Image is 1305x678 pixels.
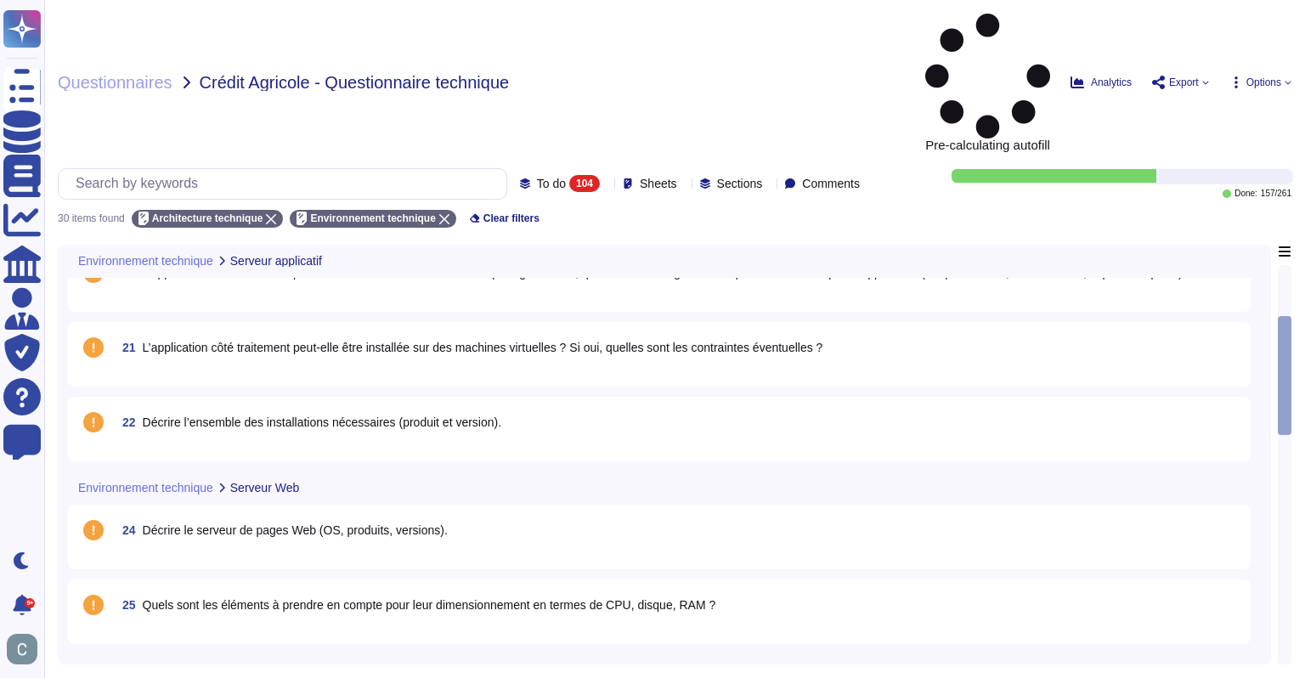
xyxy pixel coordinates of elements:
[7,634,37,664] img: user
[1169,77,1199,88] span: Export
[78,255,213,267] span: Environnement technique
[483,213,540,223] span: Clear filters
[67,169,506,199] input: Search by keywords
[58,213,125,223] div: 30 items found
[143,415,502,429] span: Décrire l’ensemble des installations nécessaires (produit et version).
[310,213,435,223] span: Environnement technique
[116,416,136,428] span: 22
[152,213,263,223] span: Architecture technique
[3,630,49,668] button: user
[1091,77,1132,88] span: Analytics
[143,341,823,354] span: L’application côté traitement peut-elle être installée sur des machines virtuelles ? Si oui, quel...
[925,14,1050,151] span: Pre-calculating autofill
[537,178,566,189] span: To do
[1071,76,1132,89] button: Analytics
[143,598,716,612] span: Quels sont les éléments à prendre en compte pour leur dimensionnement en termes de CPU, disque, R...
[116,267,136,279] span: 20
[1234,189,1257,198] span: Done:
[116,599,136,611] span: 25
[717,178,763,189] span: Sections
[569,175,600,192] div: 104
[1246,77,1281,88] span: Options
[640,178,677,189] span: Sheets
[143,523,448,537] span: Décrire le serveur de pages Web (OS, produits, versions).
[802,178,860,189] span: Comments
[116,524,136,536] span: 24
[78,482,213,494] span: Environnement technique
[1261,189,1291,198] span: 157 / 261
[230,255,322,267] span: Serveur applicatif
[116,342,136,353] span: 21
[230,482,299,494] span: Serveur Web
[200,74,510,91] span: Crédit Agricole - Questionnaire technique
[58,74,172,91] span: Questionnaires
[25,598,35,608] div: 9+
